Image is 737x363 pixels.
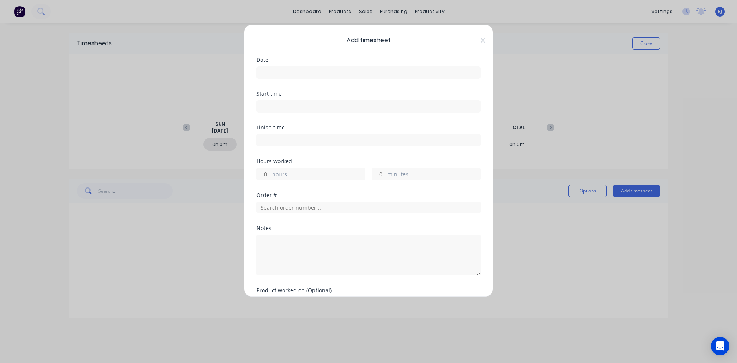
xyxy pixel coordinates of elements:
div: Open Intercom Messenger [711,337,729,355]
input: 0 [372,168,385,180]
div: Hours worked [256,159,481,164]
label: hours [272,170,365,180]
div: Product worked on (Optional) [256,288,481,293]
input: Search order number... [256,202,481,213]
label: minutes [387,170,480,180]
div: Start time [256,91,481,96]
span: Add timesheet [256,36,481,45]
div: Order # [256,192,481,198]
div: Notes [256,225,481,231]
div: Finish time [256,125,481,130]
div: Date [256,57,481,63]
input: 0 [257,168,270,180]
